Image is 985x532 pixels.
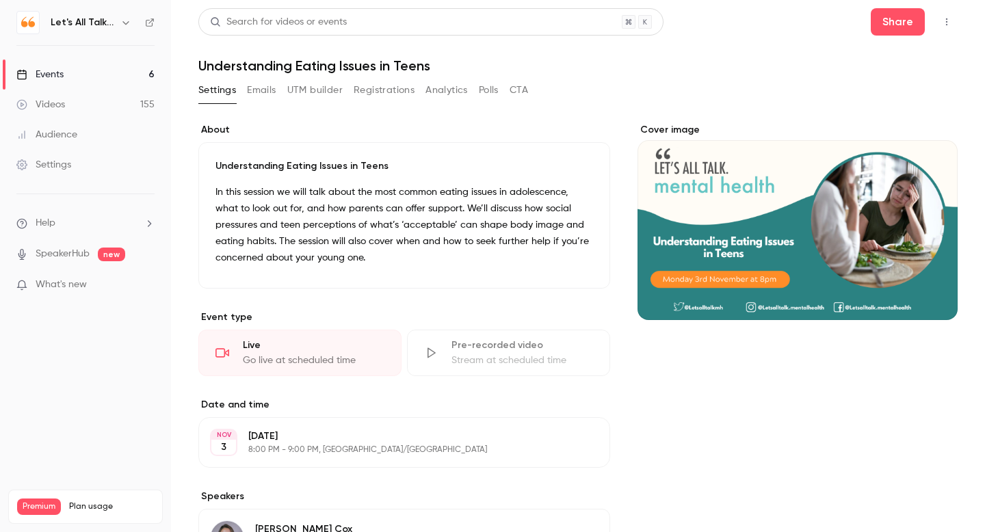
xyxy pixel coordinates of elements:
[243,338,384,352] div: Live
[215,159,593,173] p: Understanding Eating Issues in Teens
[69,501,154,512] span: Plan usage
[210,15,347,29] div: Search for videos or events
[51,16,115,29] h6: Let's All Talk Mental Health
[247,79,276,101] button: Emails
[17,498,61,515] span: Premium
[98,248,125,261] span: new
[138,279,155,291] iframe: Noticeable Trigger
[287,79,343,101] button: UTM builder
[451,354,593,367] div: Stream at scheduled time
[451,338,593,352] div: Pre-recorded video
[198,123,610,137] label: About
[36,278,87,292] span: What's new
[198,57,958,74] h1: Understanding Eating Issues in Teens
[510,79,528,101] button: CTA
[215,184,593,266] p: In this session we will talk about the most common eating issues in adolescence, what to look out...
[198,310,610,324] p: Event type
[16,216,155,230] li: help-dropdown-opener
[211,430,236,440] div: NOV
[198,79,236,101] button: Settings
[198,330,402,376] div: LiveGo live at scheduled time
[221,440,226,454] p: 3
[407,330,610,376] div: Pre-recorded videoStream at scheduled time
[354,79,415,101] button: Registrations
[243,354,384,367] div: Go live at scheduled time
[16,68,64,81] div: Events
[36,247,90,261] a: SpeakerHub
[16,158,71,172] div: Settings
[248,444,538,455] p: 8:00 PM - 9:00 PM, [GEOGRAPHIC_DATA]/[GEOGRAPHIC_DATA]
[16,98,65,111] div: Videos
[17,12,39,34] img: Let's All Talk Mental Health
[198,490,610,503] label: Speakers
[479,79,499,101] button: Polls
[638,123,958,320] section: Cover image
[16,128,77,142] div: Audience
[248,429,538,443] p: [DATE]
[638,123,958,137] label: Cover image
[425,79,468,101] button: Analytics
[36,216,55,230] span: Help
[198,398,610,412] label: Date and time
[871,8,925,36] button: Share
